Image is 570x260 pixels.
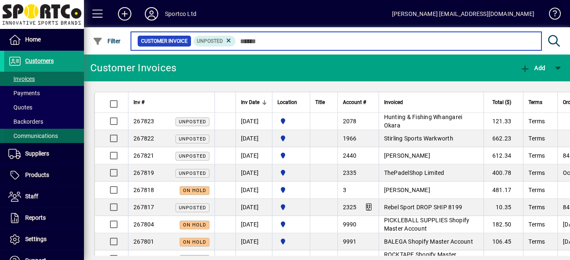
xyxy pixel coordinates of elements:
span: Filter [93,38,121,44]
span: Terms [528,221,545,228]
span: Terms [528,98,542,107]
span: 9991 [343,238,357,245]
span: Unposted [179,119,206,125]
span: Sportco Ltd Warehouse [277,151,305,160]
td: [DATE] [235,216,272,233]
span: 3 [343,187,346,193]
div: Location [277,98,305,107]
span: Unposted [179,171,206,176]
span: Terms [528,118,545,125]
span: On hold [183,188,206,193]
td: 662.23 [484,130,523,147]
span: Terms [528,187,545,193]
td: [DATE] [235,233,272,250]
div: Inv # [133,98,209,107]
a: Reports [4,208,84,229]
a: Communications [4,129,84,143]
div: Total ($) [489,98,519,107]
span: Staff [25,193,38,200]
div: Invoiced [384,98,478,107]
a: Staff [4,186,84,207]
span: Payments [8,90,40,96]
span: Sportco Ltd Warehouse [277,168,305,177]
a: Products [4,165,84,186]
span: Terms [528,152,545,159]
span: Add [520,65,545,71]
td: [DATE] [235,182,272,199]
span: Title [315,98,325,107]
span: 2440 [343,152,357,159]
a: Backorders [4,114,84,129]
span: Sportco Ltd Warehouse [277,237,305,246]
button: Profile [138,6,165,21]
td: 106.45 [484,233,523,250]
div: Title [315,98,332,107]
span: Customer Invoice [141,37,188,45]
span: Total ($) [492,98,511,107]
span: Home [25,36,41,43]
span: Communications [8,133,58,139]
td: 10.35 [484,199,523,216]
td: 612.34 [484,147,523,164]
span: [PERSON_NAME] [384,187,430,193]
span: Terms [528,238,545,245]
span: 2325 [343,204,357,211]
span: Unposted [179,153,206,159]
span: 267804 [133,221,154,228]
td: 481.17 [484,182,523,199]
button: Add [111,6,138,21]
span: Sportco Ltd Warehouse [277,134,305,143]
span: Invoices [8,75,35,82]
span: Sportco Ltd Warehouse [277,117,305,126]
span: Invoiced [384,98,403,107]
span: 2078 [343,118,357,125]
span: Inv Date [241,98,259,107]
span: Rebel Sport DROP SHIP 8199 [384,204,463,211]
a: Quotes [4,100,84,114]
span: Sportco Ltd Warehouse [277,220,305,229]
span: 267818 [133,187,154,193]
span: Reports [25,214,46,221]
span: On hold [183,239,206,245]
span: Sportco Ltd Warehouse [277,185,305,195]
div: Customer Invoices [90,61,176,75]
span: Suppliers [25,150,49,157]
span: Inv # [133,98,144,107]
span: Account # [343,98,366,107]
span: Sportco Ltd Warehouse [277,203,305,212]
td: 400.78 [484,164,523,182]
td: [DATE] [235,199,272,216]
span: 9990 [343,221,357,228]
span: On hold [183,222,206,228]
button: Add [518,60,547,75]
span: Customers [25,57,54,64]
span: Hunting & Fishing Whangarei Okara [384,114,463,129]
td: 121.33 [484,113,523,130]
a: Suppliers [4,143,84,164]
div: [PERSON_NAME] [EMAIL_ADDRESS][DOMAIN_NAME] [392,7,534,21]
a: Settings [4,229,84,250]
span: 267817 [133,204,154,211]
button: Filter [91,34,123,49]
span: 1966 [343,135,357,142]
span: 267821 [133,152,154,159]
span: Quotes [8,104,32,111]
div: Account # [343,98,374,107]
span: Terms [528,169,545,176]
span: BALEGA Shopify Master Account [384,238,473,245]
span: Stirling Sports Warkworth [384,135,453,142]
a: Knowledge Base [543,2,560,29]
span: Terms [528,204,545,211]
span: Location [277,98,297,107]
td: [DATE] [235,113,272,130]
span: 267822 [133,135,154,142]
span: Backorders [8,118,43,125]
a: Payments [4,86,84,100]
span: PICKLEBALL SUPPLIES Shopify Master Account [384,217,470,232]
span: 267823 [133,118,154,125]
span: ThePadelShop Limited [384,169,444,176]
span: 267819 [133,169,154,176]
td: [DATE] [235,164,272,182]
span: 2335 [343,169,357,176]
span: Unposted [197,38,223,44]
